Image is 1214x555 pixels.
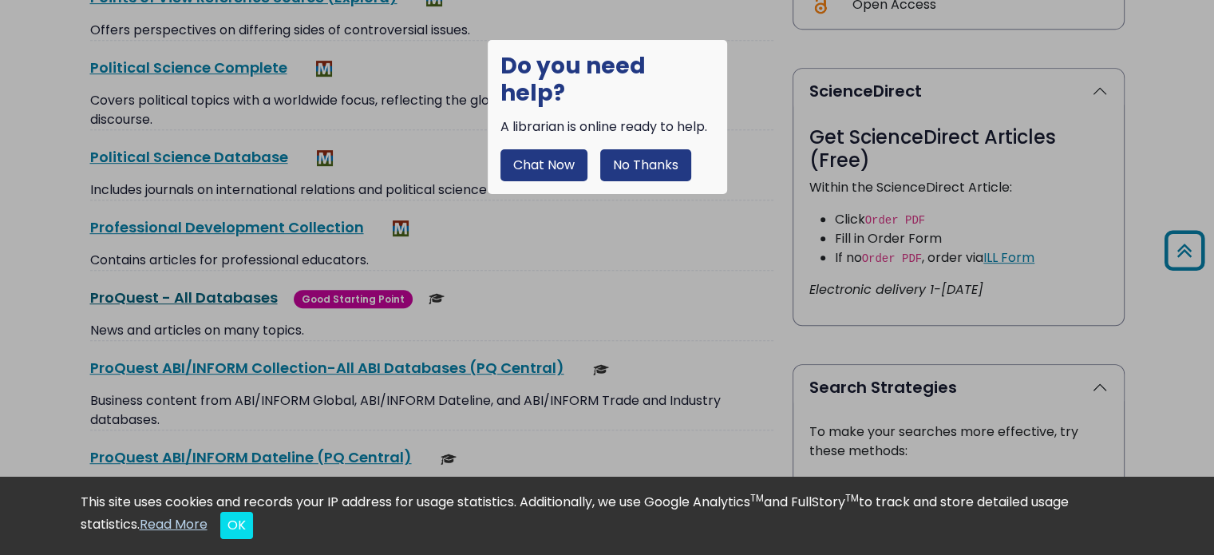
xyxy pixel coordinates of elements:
a: Read More [140,515,208,533]
h1: Do you need help? [500,53,714,106]
button: No Thanks [600,149,691,181]
sup: TM [750,491,764,505]
sup: TM [845,491,859,505]
button: Chat Now [500,149,587,181]
button: Close [220,512,253,539]
div: A librarian is online ready to help. [500,117,714,137]
div: This site uses cookies and records your IP address for usage statistics. Additionally, we use Goo... [81,493,1134,539]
